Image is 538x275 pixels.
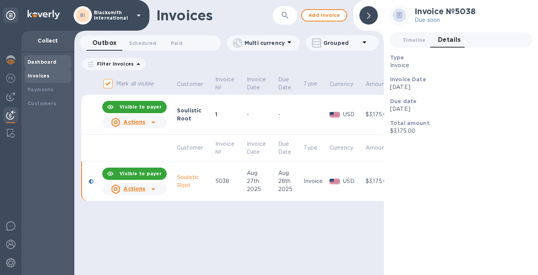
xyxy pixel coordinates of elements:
img: USD [330,179,340,184]
div: 28th [278,177,302,185]
p: Customer [177,144,203,152]
p: Due Date [278,140,292,156]
div: 1 [215,110,244,118]
div: 2025 [278,185,302,193]
p: Grouped [323,39,360,47]
p: Currency [330,80,353,88]
p: Collect [28,37,68,44]
p: Customer [177,80,203,88]
div: $3,175.00 [366,177,397,185]
b: Visible to payer [120,171,162,176]
p: Invoice Date [247,76,276,92]
b: Due date [390,98,417,104]
img: USD [330,112,340,117]
p: Blacksmith International [94,10,132,21]
span: Amount [366,144,397,152]
img: Logo [28,10,60,19]
span: Currency [330,80,363,88]
span: Customer [177,80,213,88]
div: $3,175.00 [366,110,397,119]
p: Filter Invoices [94,61,134,67]
b: Visible to payer [120,104,162,110]
p: Multi currency [244,39,285,47]
p: Invoice Date [247,140,266,156]
p: Invoice № [215,140,235,156]
div: Soulistic [177,107,213,114]
span: Invoice № [215,76,244,92]
span: Outbox [92,38,117,48]
div: 5038 [215,177,244,185]
img: Foreign exchange [6,74,15,83]
b: Invoices [28,73,49,79]
b: Payments [28,87,53,92]
u: Actions [123,119,145,125]
div: - [278,110,302,119]
div: 2025 [247,185,276,193]
p: [DATE] [390,105,527,113]
u: Actions [123,186,145,192]
span: Paid [171,39,182,47]
div: Root [177,181,213,189]
button: Add invoice [301,9,347,21]
b: Dashboard [28,59,57,65]
p: Type [303,144,317,152]
p: [DATE] [390,83,527,91]
span: Customer [177,144,213,152]
span: Invoice Date [247,140,276,156]
div: 27th [247,177,276,185]
p: Invoice [390,61,527,69]
p: USD [343,110,363,119]
span: Add invoice [308,11,340,20]
h1: Invoices [156,7,213,23]
div: Soulistic [177,173,213,181]
p: Mark all visible [116,80,154,88]
span: Currency [330,144,363,152]
p: Type [303,80,327,88]
p: USD [343,177,363,185]
p: Due soon [415,16,476,24]
span: Scheduled [129,39,157,47]
span: Details [438,35,461,45]
span: Due Date [278,140,302,156]
span: Type [303,144,327,152]
p: Invoice № [215,76,235,92]
p: Currency [330,144,353,152]
b: Total amount [390,120,430,126]
h2: Invoice № 5038 [415,7,476,16]
b: BI [80,12,85,18]
span: Invoice № [215,140,244,156]
p: $3,175.00 [390,127,527,135]
div: Unpin categories [3,8,18,23]
p: Amount [366,80,387,88]
div: Aug [247,169,276,177]
p: Due Date [278,76,302,92]
div: Aug [278,169,302,177]
b: Invoice Date [390,76,426,82]
span: Amount [366,80,397,88]
div: Invoice [303,177,327,185]
div: Root [177,115,213,122]
div: - [247,110,276,119]
b: Type [390,54,404,61]
b: Customers [28,100,57,106]
span: Timeline [403,36,426,44]
p: Amount [366,144,387,152]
